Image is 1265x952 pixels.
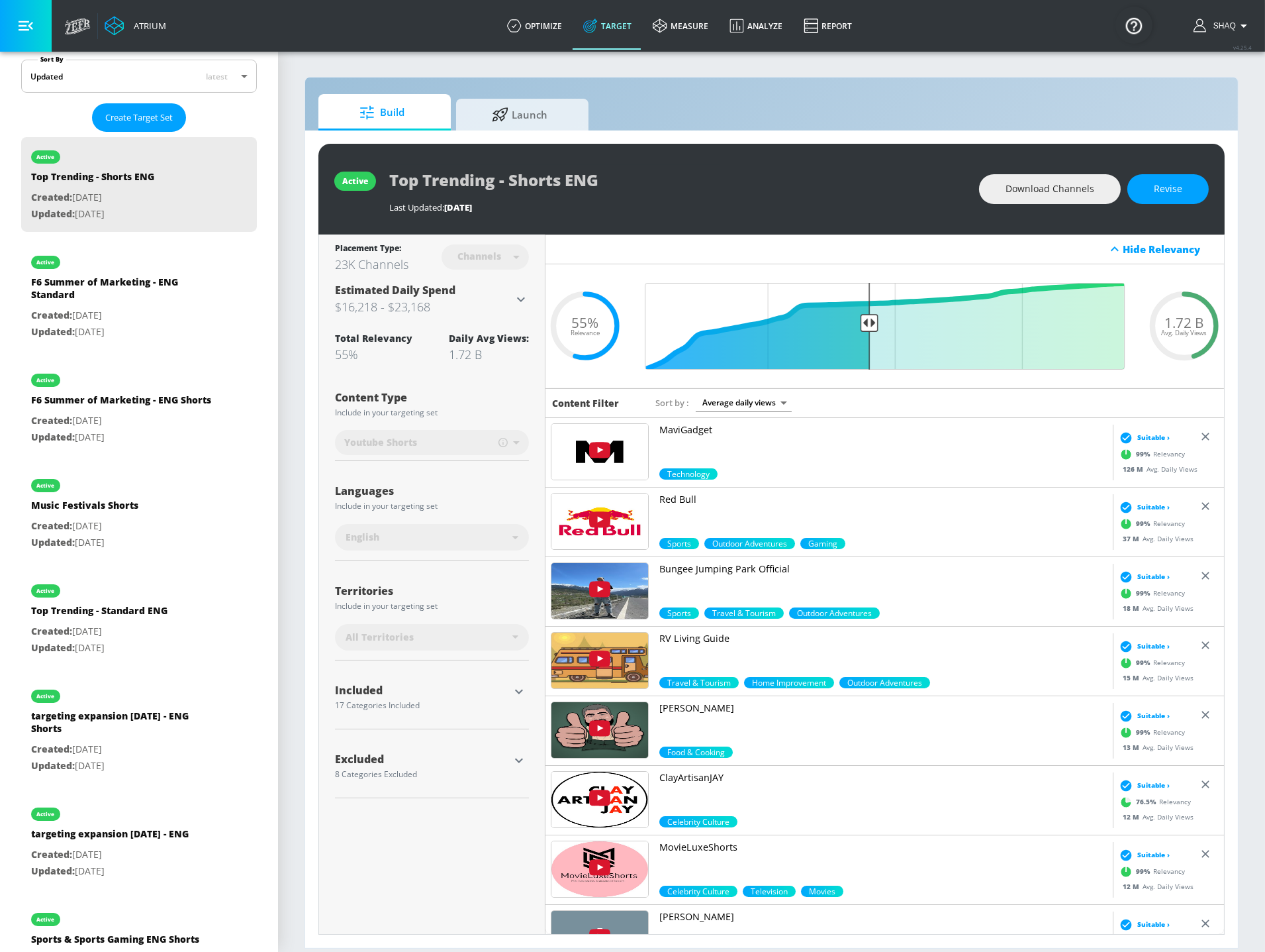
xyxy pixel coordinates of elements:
[31,309,72,321] span: Created:
[1116,881,1194,891] div: Avg. Daily Views
[659,910,1107,924] p: [PERSON_NAME]
[1123,603,1143,612] span: 18 M
[1136,588,1153,598] span: 99 %
[801,886,843,897] div: 90.0%
[1162,330,1207,337] span: Avg. Daily Views
[659,816,737,827] span: Celebrity Culture
[1116,918,1170,931] div: Suitable ›
[1123,533,1143,543] span: 37 M
[659,886,737,897] span: Celebrity Culture
[335,346,412,362] div: 55%
[1116,653,1185,672] div: Relevancy
[1116,583,1185,603] div: Relevancy
[21,571,257,666] div: activeTop Trending - Standard ENGCreated:[DATE]Updated:[DATE]
[659,632,1107,677] a: RV Living Guide
[332,97,432,129] span: Build
[335,242,408,256] div: Placement Type:
[659,747,733,758] div: 99.0%
[1116,500,1170,513] div: Suitable ›
[31,640,167,657] p: [DATE]
[21,676,257,784] div: activetargeting expansion [DATE] - ENG ShortsCreated:[DATE]Updated:[DATE]
[37,482,55,489] div: active
[449,346,529,362] div: 1.72 B
[659,538,699,549] div: 99.0%
[1123,742,1143,751] span: 13 M
[31,710,216,741] div: targeting expansion [DATE] - ENG Shorts
[1165,316,1204,330] span: 1.72 B
[659,423,1107,468] a: MaviGadget
[21,466,257,560] div: activeMusic Festivals ShortsCreated:[DATE]Updated:[DATE]
[31,865,75,877] span: Updated:
[31,414,72,427] span: Created:
[1137,572,1170,582] span: Suitable ›
[743,886,796,897] span: Television
[335,685,509,696] div: Included
[659,677,739,688] div: 99.0%
[335,754,509,765] div: Excluded
[789,608,880,619] div: 80.6%
[21,794,257,889] div: activetargeting expansion [DATE] - ENGCreated:[DATE]Updated:[DATE]
[744,677,834,688] div: 99.0%
[659,468,718,480] div: 99.0%
[335,486,529,496] div: Languages
[335,409,529,417] div: Include in your targeting set
[1116,742,1194,752] div: Avg. Daily Views
[31,189,154,206] p: [DATE]
[552,397,619,409] h6: Content Filter
[1116,570,1170,583] div: Suitable ›
[696,394,792,411] div: Average daily views
[1116,464,1197,474] div: Avg. Daily Views
[1208,21,1236,30] span: login as: shaquille.huang@zefr.com
[31,519,72,532] span: Created:
[1136,797,1159,807] span: 76.5 %
[31,518,138,535] p: [DATE]
[1116,603,1194,613] div: Avg. Daily Views
[659,538,699,549] span: Sports
[92,103,186,132] button: Create Target Set
[659,608,699,619] div: 99.0%
[571,330,600,337] span: Relevance
[30,71,63,82] div: Updated
[335,602,529,610] div: Include in your targeting set
[335,624,529,651] div: All Territories
[571,316,598,330] span: 55%
[1233,44,1252,51] span: v 4.25.4
[659,562,1107,608] a: Bungee Jumping Park Official
[551,772,648,827] img: UUw2qHceipqXe4j_viGs3jVg
[335,586,529,596] div: Territories
[1123,672,1143,682] span: 15 M
[704,608,784,619] div: 90.0%
[704,608,784,619] span: Travel & Tourism
[31,394,211,413] div: F6 Summer of Marketing - ENG Shorts
[31,431,75,443] span: Updated:
[21,242,257,350] div: activeF6 Summer of Marketing - ENG StandardCreated:[DATE]Updated:[DATE]
[1116,722,1185,742] div: Relevancy
[31,207,75,220] span: Updated:
[1136,449,1153,459] span: 99 %
[1116,513,1185,533] div: Relevancy
[1115,7,1152,44] button: Open Resource Center
[1123,464,1147,473] span: 126 M
[31,604,167,623] div: Top Trending - Standard ENG
[451,250,508,262] div: Channels
[346,531,379,544] span: English
[1137,641,1170,651] span: Suitable ›
[659,493,1107,506] p: Red Bull
[1137,433,1170,443] span: Suitable ›
[31,170,154,189] div: Top Trending - Shorts ENG
[1136,519,1153,529] span: 99 %
[1137,850,1170,860] span: Suitable ›
[659,468,718,480] span: Technology
[1116,861,1185,881] div: Relevancy
[1123,881,1143,890] span: 12 M
[1116,639,1170,653] div: Suitable ›
[389,201,966,213] div: Last Updated:
[659,562,1107,576] p: Bungee Jumping Park Official
[551,563,648,619] img: UUvt0rvOYNhJfydryCRb8EGg
[979,174,1121,204] button: Download Channels
[659,423,1107,437] p: MaviGadget
[31,863,189,880] p: [DATE]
